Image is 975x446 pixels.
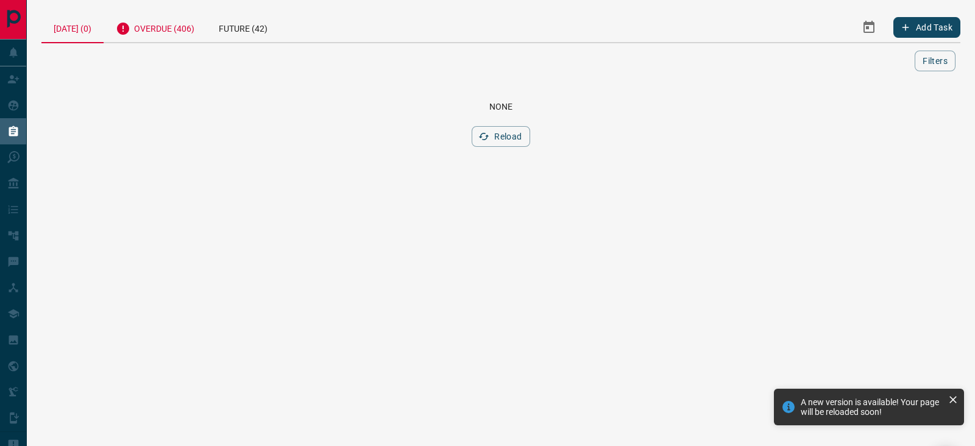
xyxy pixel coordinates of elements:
button: Add Task [893,17,960,38]
div: None [56,102,946,111]
div: A new version is available! Your page will be reloaded soon! [801,397,943,417]
button: Filters [915,51,955,71]
div: Overdue (406) [104,12,207,42]
div: [DATE] (0) [41,12,104,43]
button: Select Date Range [854,13,884,42]
button: Reload [472,126,530,147]
div: Future (42) [207,12,280,42]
